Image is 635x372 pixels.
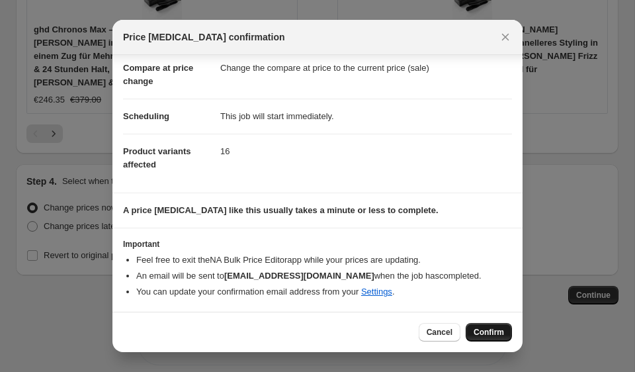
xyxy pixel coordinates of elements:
[427,327,452,338] span: Cancel
[361,287,392,297] a: Settings
[123,146,191,169] span: Product variants affected
[123,239,512,250] h3: Important
[419,323,460,342] button: Cancel
[136,254,512,267] li: Feel free to exit the NA Bulk Price Editor app while your prices are updating.
[136,269,512,283] li: An email will be sent to when the job has completed .
[496,28,515,46] button: Close
[466,323,512,342] button: Confirm
[136,285,512,299] li: You can update your confirmation email address from your .
[220,99,512,134] dd: This job will start immediately.
[224,271,374,281] b: [EMAIL_ADDRESS][DOMAIN_NAME]
[220,50,512,85] dd: Change the compare at price to the current price (sale)
[474,327,504,338] span: Confirm
[220,134,512,169] dd: 16
[123,111,169,121] span: Scheduling
[123,30,285,44] span: Price [MEDICAL_DATA] confirmation
[123,205,439,215] b: A price [MEDICAL_DATA] like this usually takes a minute or less to complete.
[123,63,193,86] span: Compare at price change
